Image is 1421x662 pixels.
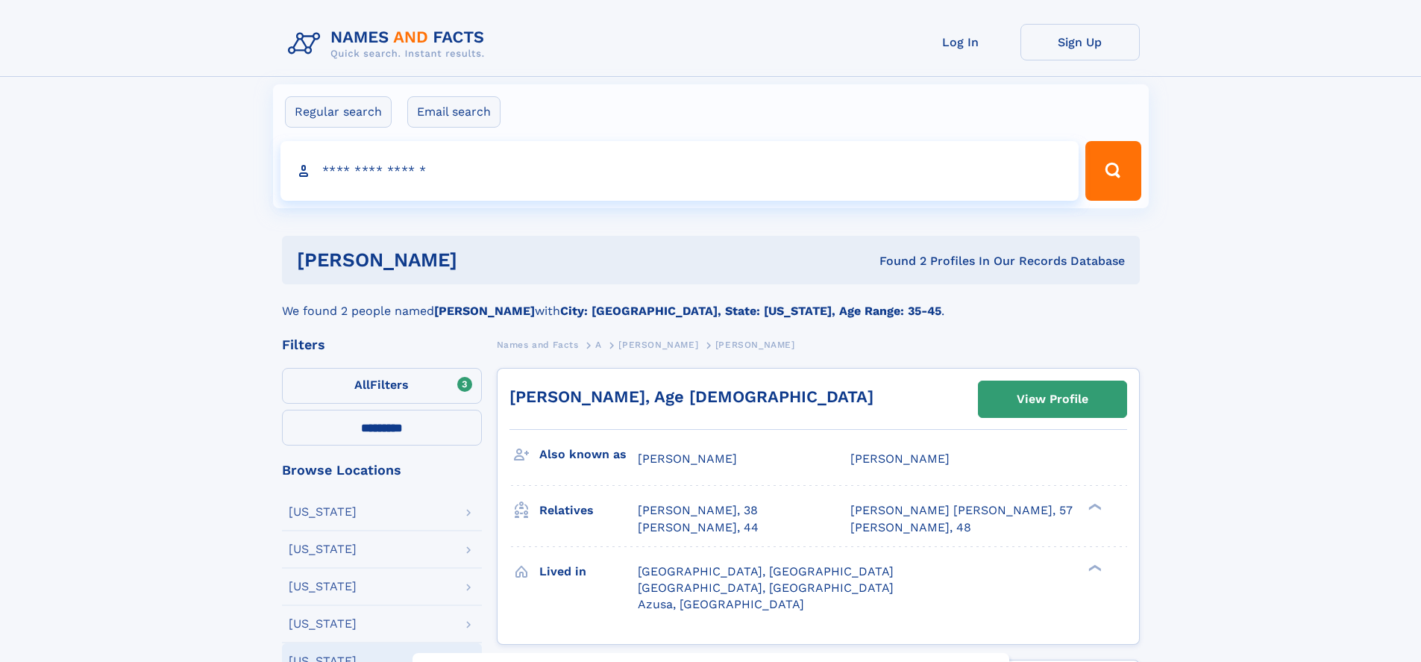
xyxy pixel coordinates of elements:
b: City: [GEOGRAPHIC_DATA], State: [US_STATE], Age Range: 35-45 [560,304,941,318]
img: Logo Names and Facts [282,24,497,64]
div: [US_STATE] [289,618,357,630]
h3: Relatives [539,498,638,523]
a: Names and Facts [497,335,579,354]
a: Sign Up [1020,24,1140,60]
div: ❯ [1085,563,1102,572]
a: [PERSON_NAME], 44 [638,519,759,536]
span: Azusa, [GEOGRAPHIC_DATA] [638,597,804,611]
span: [PERSON_NAME] [850,452,950,466]
span: [GEOGRAPHIC_DATA], [GEOGRAPHIC_DATA] [638,581,894,595]
b: [PERSON_NAME] [434,304,535,318]
a: [PERSON_NAME] [PERSON_NAME], 57 [850,502,1073,519]
span: [PERSON_NAME] [618,340,698,350]
span: [GEOGRAPHIC_DATA], [GEOGRAPHIC_DATA] [638,564,894,578]
div: We found 2 people named with . [282,284,1140,320]
div: [US_STATE] [289,506,357,518]
span: All [354,378,370,392]
label: Filters [282,368,482,404]
a: [PERSON_NAME], 38 [638,502,758,519]
a: [PERSON_NAME], Age [DEMOGRAPHIC_DATA] [509,387,873,406]
div: [US_STATE] [289,581,357,593]
input: search input [280,141,1079,201]
h3: Also known as [539,442,638,467]
div: [US_STATE] [289,543,357,555]
span: [PERSON_NAME] [638,452,737,466]
label: Regular search [285,96,392,128]
div: Filters [282,338,482,352]
div: Found 2 Profiles In Our Records Database [668,253,1125,269]
div: View Profile [1017,382,1088,416]
div: ❯ [1085,502,1102,512]
span: [PERSON_NAME] [715,340,795,350]
a: Log In [901,24,1020,60]
a: [PERSON_NAME] [618,335,698,354]
span: A [595,340,602,350]
label: Email search [407,96,501,128]
a: [PERSON_NAME], 48 [850,519,971,536]
button: Search Button [1085,141,1141,201]
a: A [595,335,602,354]
h1: [PERSON_NAME] [297,251,668,269]
a: View Profile [979,381,1126,417]
div: Browse Locations [282,463,482,477]
h3: Lived in [539,559,638,584]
